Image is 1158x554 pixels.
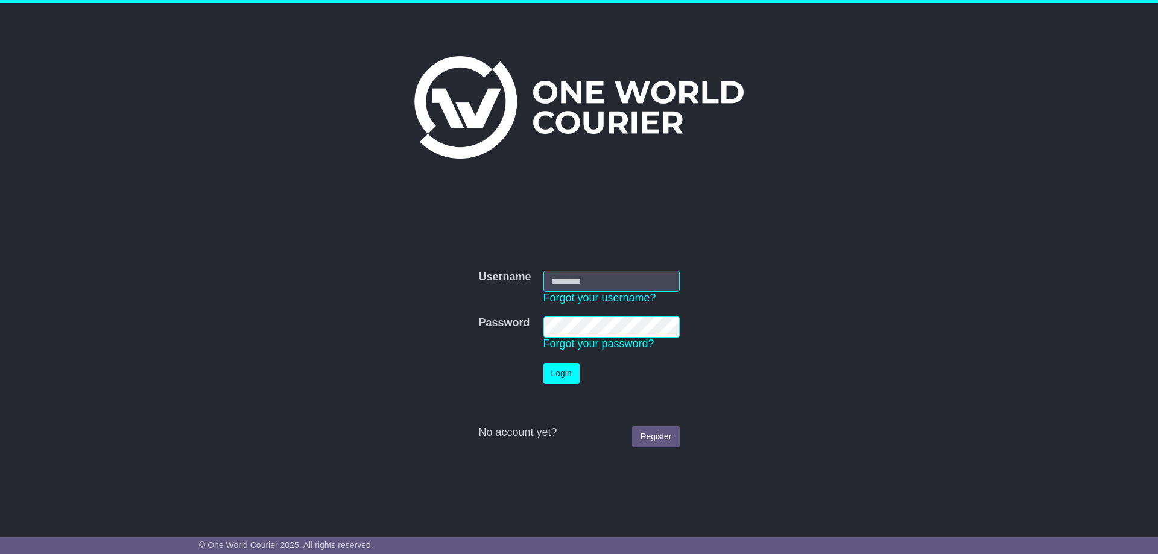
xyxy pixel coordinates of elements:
div: No account yet? [478,426,679,439]
a: Forgot your username? [543,292,656,304]
button: Login [543,363,580,384]
label: Password [478,316,530,330]
label: Username [478,271,531,284]
a: Register [632,426,679,447]
a: Forgot your password? [543,338,654,350]
span: © One World Courier 2025. All rights reserved. [199,540,373,550]
img: One World [414,56,744,159]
